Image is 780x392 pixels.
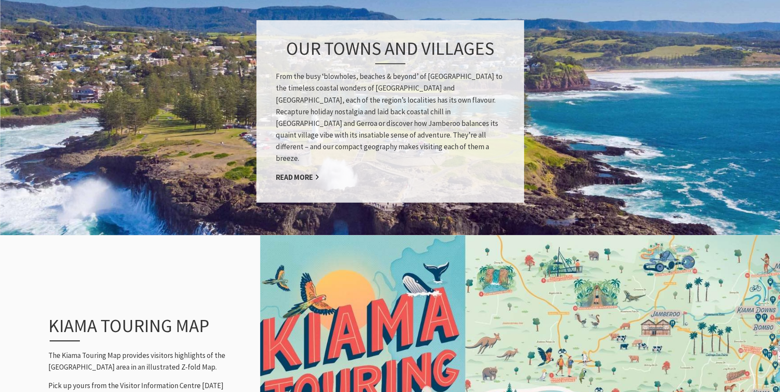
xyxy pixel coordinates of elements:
h3: Kiama Touring Map [48,315,219,341]
h3: Our towns and villages [276,37,505,64]
p: The Kiama Touring Map provides visitors highlights of the [GEOGRAPHIC_DATA] area in an illustrate... [48,350,238,373]
span: From the busy ‘blowholes, beaches & beyond’ of [GEOGRAPHIC_DATA] to the timeless coastal wonders ... [276,72,502,163]
a: Read More [276,172,319,182]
